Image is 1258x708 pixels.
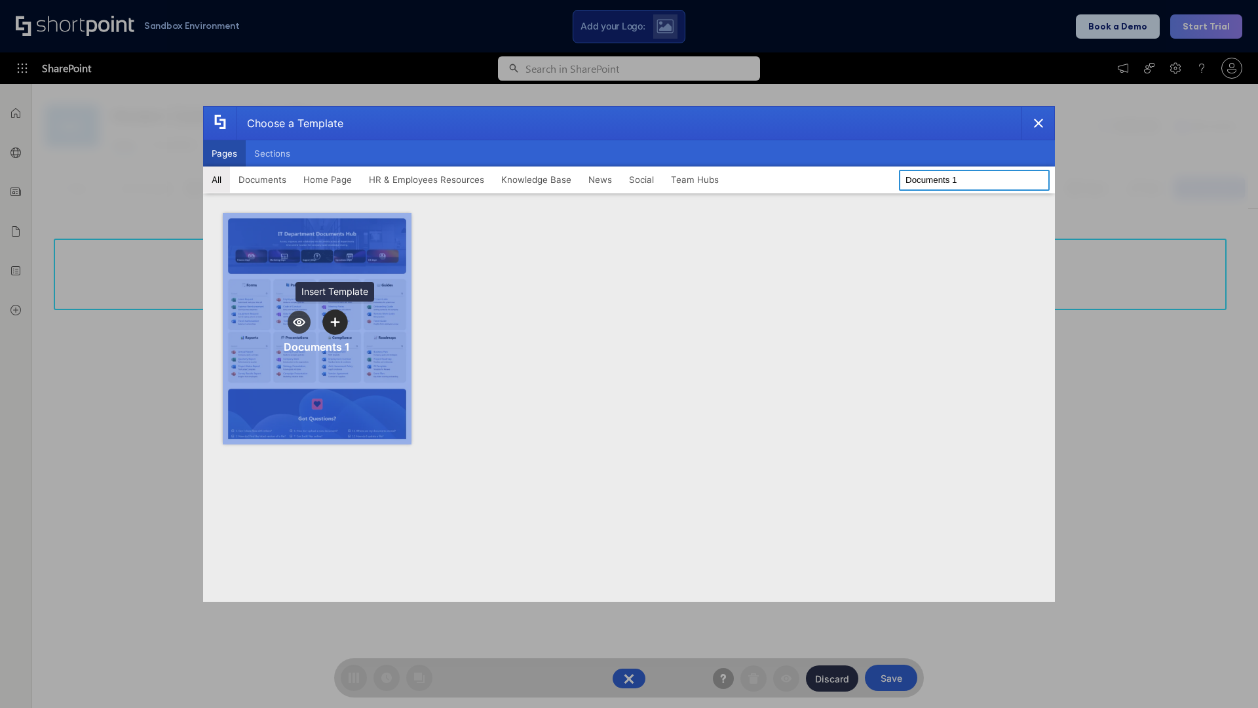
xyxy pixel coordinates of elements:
div: Choose a Template [237,107,343,140]
iframe: Chat Widget [1192,645,1258,708]
input: Search [899,170,1050,191]
button: HR & Employees Resources [360,167,493,193]
button: News [580,167,620,193]
button: Pages [203,140,246,167]
button: Home Page [295,167,360,193]
button: Team Hubs [662,167,727,193]
button: Documents [230,167,295,193]
button: Knowledge Base [493,167,580,193]
div: template selector [203,106,1055,602]
div: Documents 1 [284,340,350,353]
button: All [203,167,230,193]
button: Sections [246,140,299,167]
button: Social [620,167,662,193]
